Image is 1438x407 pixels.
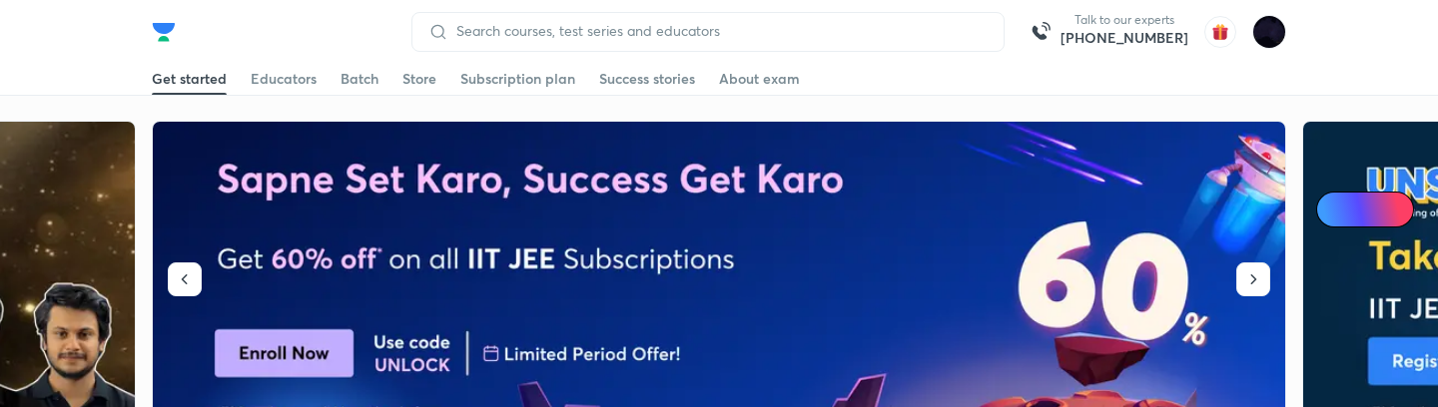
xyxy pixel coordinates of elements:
a: [PHONE_NUMBER] [1061,28,1188,48]
a: Subscription plan [460,63,575,95]
img: avatar [1204,16,1236,48]
div: Subscription plan [460,69,575,89]
div: Get started [152,69,227,89]
a: About exam [719,63,800,95]
a: Batch [341,63,378,95]
img: Megha Gor [1252,15,1286,49]
input: Search courses, test series and educators [448,23,988,39]
div: Store [402,69,436,89]
p: Talk to our experts [1061,12,1188,28]
img: Icon [1328,202,1344,217]
span: Ai Doubts [1349,202,1402,217]
a: Educators [251,63,317,95]
div: Educators [251,69,317,89]
a: Success stories [599,63,695,95]
img: call-us [1021,12,1061,52]
div: Batch [341,69,378,89]
img: Company Logo [152,20,176,44]
a: Store [402,63,436,95]
a: Ai Doubts [1316,192,1414,227]
div: Success stories [599,69,695,89]
div: About exam [719,69,800,89]
a: Get started [152,63,227,95]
